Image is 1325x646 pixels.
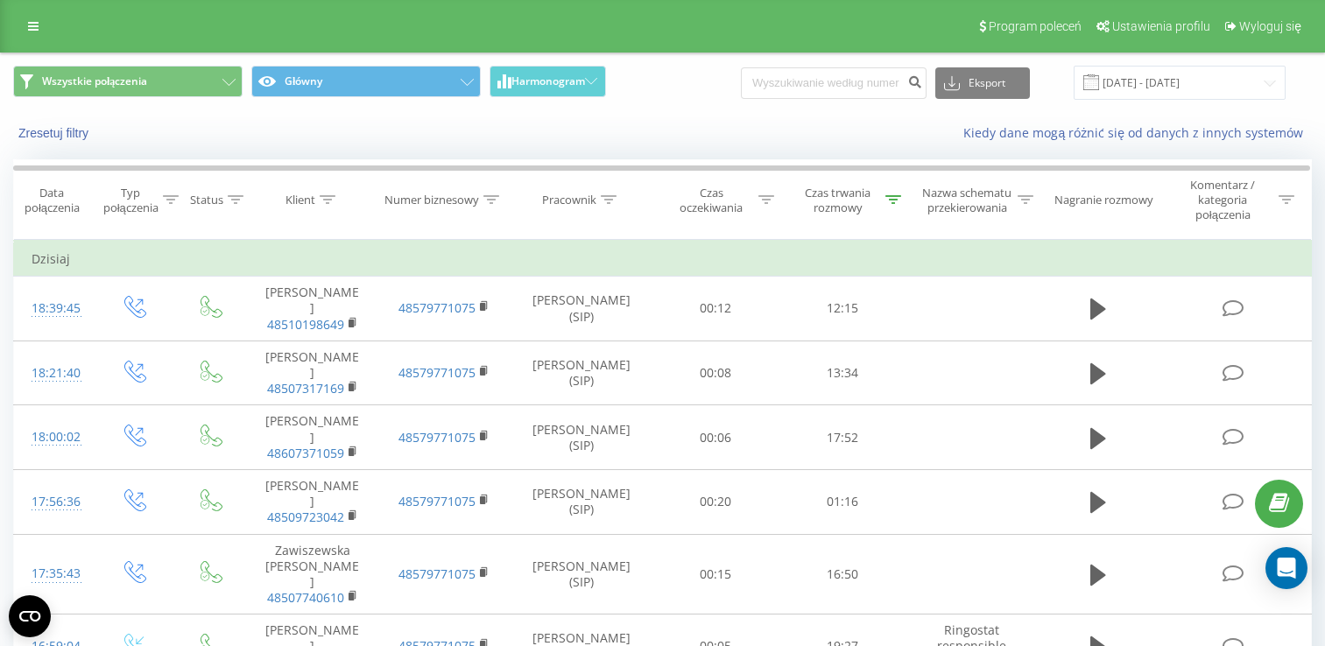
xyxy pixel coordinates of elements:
[398,364,476,381] a: 48579771075
[267,589,344,606] a: 48507740610
[398,429,476,446] a: 48579771075
[1112,19,1210,33] span: Ustawienia profilu
[1054,193,1153,207] div: Nagranie rozmowy
[190,193,223,207] div: Status
[652,277,779,341] td: 00:12
[1239,19,1301,33] span: Wyloguj się
[42,74,147,88] span: Wszystkie połączenia
[13,125,97,141] button: Zresetuj filtry
[247,277,378,341] td: [PERSON_NAME]
[921,186,1013,215] div: Nazwa schematu przekierowania
[1265,547,1307,589] div: Open Intercom Messenger
[989,19,1082,33] span: Program poleceń
[511,277,652,341] td: [PERSON_NAME] (SIP)
[511,405,652,470] td: [PERSON_NAME] (SIP)
[668,186,755,215] div: Czas oczekiwania
[511,469,652,534] td: [PERSON_NAME] (SIP)
[779,341,906,405] td: 13:34
[398,493,476,509] a: 48579771075
[9,595,51,637] button: Open CMP widget
[384,193,479,207] div: Numer biznesowy
[779,405,906,470] td: 17:52
[779,277,906,341] td: 12:15
[14,242,1312,277] td: Dzisiaj
[779,534,906,614] td: 16:50
[247,469,378,534] td: [PERSON_NAME]
[32,356,77,390] div: 18:21:40
[779,469,906,534] td: 01:16
[542,193,596,207] div: Pracownik
[398,565,476,582] a: 48579771075
[251,66,481,97] button: Główny
[652,534,779,614] td: 00:15
[652,341,779,405] td: 00:08
[490,66,606,97] button: Harmonogram
[32,485,77,519] div: 17:56:36
[247,341,378,405] td: [PERSON_NAME]
[32,557,77,591] div: 17:35:43
[794,186,881,215] div: Czas trwania rozmowy
[652,405,779,470] td: 00:06
[247,534,378,614] td: Zawiszewska [PERSON_NAME]
[103,186,159,215] div: Typ połączenia
[741,67,927,99] input: Wyszukiwanie według numeru
[511,75,585,88] span: Harmonogram
[247,405,378,470] td: [PERSON_NAME]
[32,420,77,454] div: 18:00:02
[1172,178,1274,222] div: Komentarz / kategoria połączenia
[267,445,344,461] a: 48607371059
[32,291,77,326] div: 18:39:45
[267,316,344,333] a: 48510198649
[652,469,779,534] td: 00:20
[511,341,652,405] td: [PERSON_NAME] (SIP)
[14,186,90,215] div: Data połączenia
[963,124,1312,141] a: Kiedy dane mogą różnić się od danych z innych systemów
[13,66,243,97] button: Wszystkie połączenia
[267,380,344,397] a: 48507317169
[267,509,344,525] a: 48509723042
[935,67,1030,99] button: Eksport
[511,534,652,614] td: [PERSON_NAME] (SIP)
[285,193,315,207] div: Klient
[398,299,476,316] a: 48579771075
